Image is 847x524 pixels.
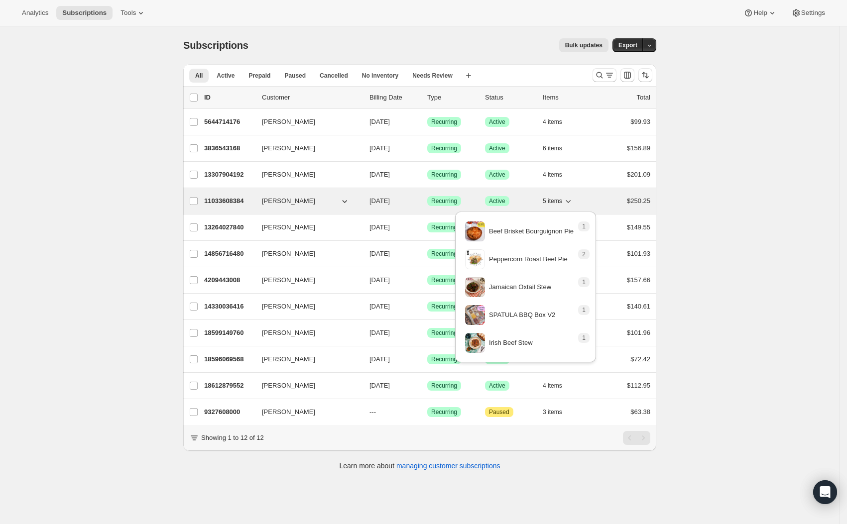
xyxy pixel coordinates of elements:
p: 18612879552 [204,381,254,391]
span: [DATE] [369,250,390,257]
p: 18599149760 [204,328,254,338]
span: $201.09 [627,171,650,178]
img: variant image [465,277,485,297]
span: Recurring [431,144,457,152]
span: [DATE] [369,197,390,205]
button: Bulk updates [559,38,608,52]
button: Search and filter results [593,68,616,82]
span: Help [753,9,767,17]
nav: Pagination [623,431,650,445]
span: Recurring [431,276,457,284]
span: Bulk updates [565,41,603,49]
p: 9327608000 [204,407,254,417]
span: [DATE] [369,355,390,363]
span: $156.89 [627,144,650,152]
span: [PERSON_NAME] [262,275,315,285]
button: 3 items [543,405,573,419]
div: 18596069568[PERSON_NAME][DATE]SuccessRecurringSuccessActive4 items$72.42 [204,352,650,366]
span: [PERSON_NAME] [262,170,315,180]
span: Recurring [431,408,457,416]
span: Cancelled [320,72,348,80]
span: Needs Review [412,72,453,80]
span: Recurring [431,382,457,390]
button: Subscriptions [56,6,113,20]
span: [PERSON_NAME] [262,117,315,127]
span: $72.42 [630,355,650,363]
p: Total [637,93,650,103]
span: [DATE] [369,329,390,336]
span: Recurring [431,329,457,337]
span: Prepaid [248,72,270,80]
p: 14856716480 [204,249,254,259]
span: No inventory [362,72,398,80]
span: Active [217,72,235,80]
span: 1 [582,334,586,342]
span: $250.25 [627,197,650,205]
span: 6 items [543,144,562,152]
button: Help [737,6,783,20]
button: [PERSON_NAME] [256,299,356,314]
div: 11033608384[PERSON_NAME][DATE]SuccessRecurringSuccessActive5 items$250.25 [204,194,650,208]
span: [PERSON_NAME] [262,381,315,391]
button: Sort the results [638,68,652,82]
span: 1 [582,222,586,230]
img: variant image [465,333,485,353]
span: [DATE] [369,276,390,284]
span: 3 items [543,408,562,416]
button: [PERSON_NAME] [256,404,356,420]
button: [PERSON_NAME] [256,193,356,209]
button: Create new view [461,69,477,83]
span: [DATE] [369,118,390,125]
span: Paused [489,408,509,416]
span: [PERSON_NAME] [262,249,315,259]
button: Analytics [16,6,54,20]
button: 4 items [543,379,573,393]
span: $157.66 [627,276,650,284]
p: Beef Brisket Bourguignon Pie [489,226,574,236]
div: 13264027840[PERSON_NAME][DATE]SuccessRecurringSuccessActive6 items$149.55 [204,220,650,234]
span: --- [369,408,376,416]
span: Active [489,382,505,390]
span: Recurring [431,355,457,363]
span: [DATE] [369,223,390,231]
p: Irish Beef Stew [489,338,532,348]
span: $149.55 [627,223,650,231]
span: Tools [121,9,136,17]
button: 5 items [543,194,573,208]
p: Learn more about [340,461,500,471]
div: 4209443008[PERSON_NAME][DATE]SuccessRecurringSuccessActive6 items$157.66 [204,273,650,287]
span: Paused [284,72,306,80]
button: [PERSON_NAME] [256,351,356,367]
span: Active [489,171,505,179]
span: Active [489,144,505,152]
span: 4 items [543,382,562,390]
p: ID [204,93,254,103]
span: Analytics [22,9,48,17]
div: 13307904192[PERSON_NAME][DATE]SuccessRecurringSuccessActive4 items$201.09 [204,168,650,182]
span: 1 [582,306,586,314]
button: 4 items [543,168,573,182]
span: [DATE] [369,382,390,389]
div: Open Intercom Messenger [813,480,837,504]
p: 3836543168 [204,143,254,153]
div: 14330036416[PERSON_NAME][DATE]SuccessRecurringSuccessActive7 items$140.61 [204,300,650,314]
span: Active [489,118,505,126]
span: [PERSON_NAME] [262,328,315,338]
p: Peppercorn Roast Beef Pie [489,254,568,264]
img: variant image [465,249,485,269]
button: Export [612,38,643,52]
span: Active [489,197,505,205]
div: IDCustomerBilling DateTypeStatusItemsTotal [204,93,650,103]
span: 1 [582,278,586,286]
img: variant image [465,221,485,241]
p: Jamaican Oxtail Stew [489,282,551,292]
span: Recurring [431,118,457,126]
a: managing customer subscriptions [396,462,500,470]
button: [PERSON_NAME] [256,246,356,262]
p: 11033608384 [204,196,254,206]
span: $101.93 [627,250,650,257]
button: [PERSON_NAME] [256,167,356,183]
button: [PERSON_NAME] [256,272,356,288]
span: Recurring [431,197,457,205]
div: Items [543,93,593,103]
